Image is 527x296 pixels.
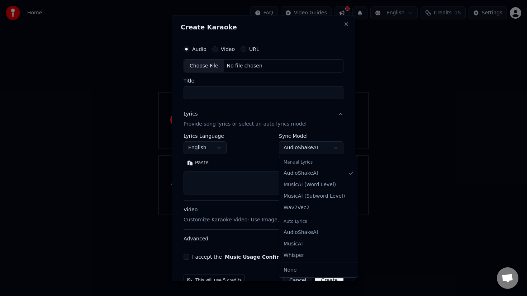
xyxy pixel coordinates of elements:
[284,229,318,236] span: AudioShakeAI
[281,217,356,227] div: Auto Lyrics
[284,181,336,188] span: MusicAI ( Word Level )
[284,170,318,177] span: AudioShakeAI
[284,193,345,200] span: MusicAI ( Subword Level )
[284,267,297,274] span: None
[284,204,309,211] span: Wav2Vec2
[284,252,304,259] span: Whisper
[281,158,356,168] div: Manual Lyrics
[284,240,303,248] span: MusicAI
